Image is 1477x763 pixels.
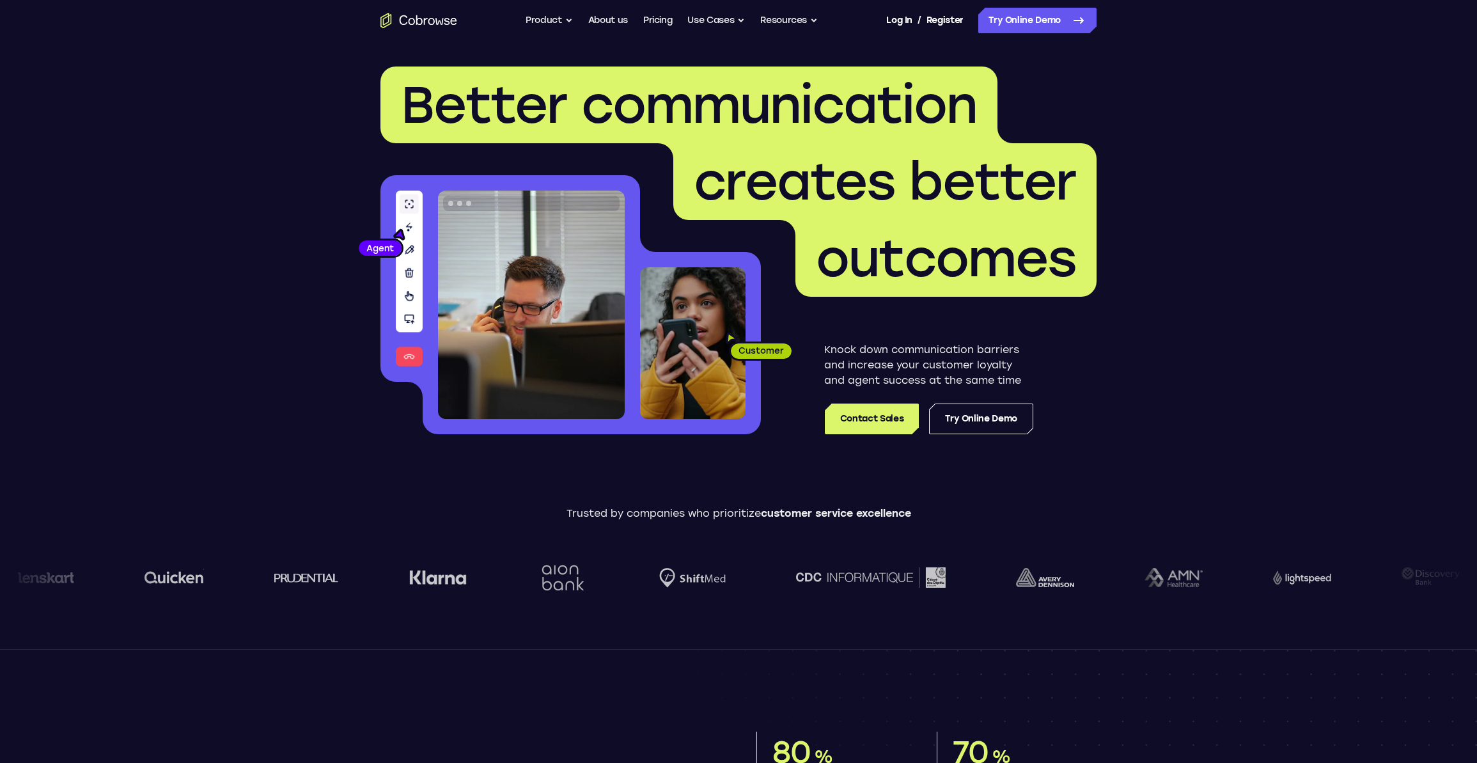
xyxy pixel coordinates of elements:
img: Aion Bank [344,552,396,604]
a: Try Online Demo [978,8,1097,33]
a: Register [926,8,964,33]
span: creates better [694,151,1076,212]
span: / [918,13,921,28]
p: Knock down communication barriers and increase your customer loyalty and agent success at the sam... [824,342,1033,388]
img: Lightspeed [1080,570,1138,584]
a: Contact Sales [825,404,919,434]
button: Product [526,8,573,33]
img: avery-dennison [823,568,881,587]
a: Go to the home page [380,13,457,28]
span: customer service excellence [761,507,911,519]
img: Klarna [216,570,274,585]
a: Try Online Demo [929,404,1033,434]
span: outcomes [816,228,1076,289]
a: Pricing [643,8,673,33]
button: Resources [760,8,818,33]
a: Log In [886,8,912,33]
img: A customer holding their phone [640,267,746,419]
img: AMN Healthcare [951,568,1010,588]
span: Better communication [401,74,977,136]
img: Shiftmed [466,568,533,588]
img: A customer support agent talking on the phone [438,191,625,419]
img: Discovery Bank [1208,564,1267,590]
a: About us [588,8,628,33]
img: CDC Informatique [603,567,753,587]
button: Use Cases [687,8,745,33]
